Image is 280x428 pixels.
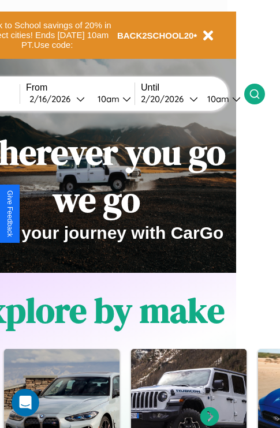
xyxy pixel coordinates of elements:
div: 2 / 20 / 2026 [141,93,189,104]
button: 2/16/2026 [26,93,88,105]
label: From [26,82,135,93]
button: 10am [88,93,135,105]
label: Until [141,82,244,93]
iframe: Intercom live chat [12,389,39,416]
div: Give Feedback [6,190,14,237]
div: 10am [92,93,122,104]
button: 10am [198,93,244,105]
div: 10am [201,93,232,104]
div: 2 / 16 / 2026 [29,93,76,104]
b: BACK2SCHOOL20 [117,31,194,40]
